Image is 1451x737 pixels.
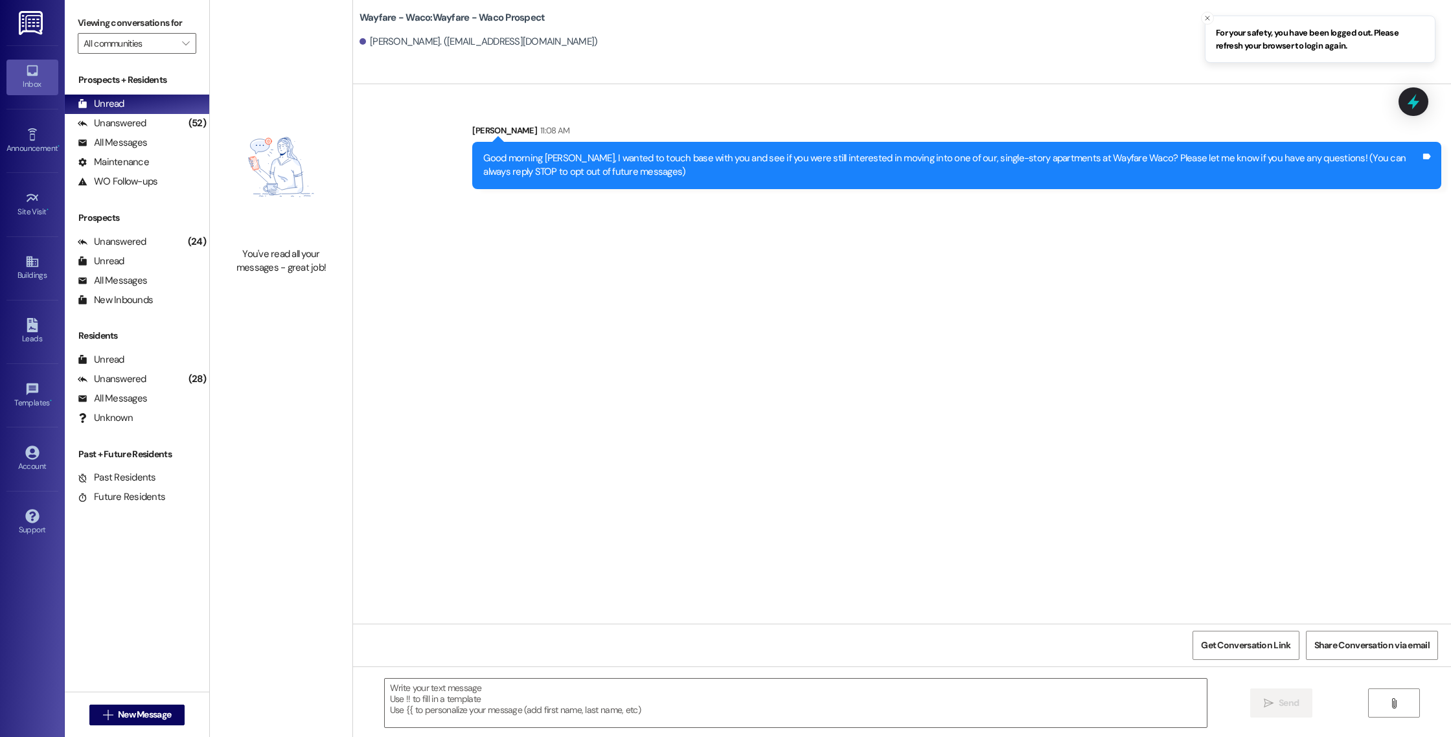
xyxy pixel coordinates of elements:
div: [PERSON_NAME] [472,124,1441,142]
i:  [1389,698,1399,709]
div: You've read all your messages - great job! [224,247,338,275]
div: Unanswered [78,117,146,130]
input: All communities [84,33,176,54]
div: Maintenance [78,155,149,169]
div: WO Follow-ups [78,175,157,188]
div: All Messages [78,274,147,288]
b: Wayfare - Waco: Wayfare - Waco Prospect [360,11,545,25]
a: Leads [6,314,58,349]
span: Share Conversation via email [1314,639,1430,652]
span: Send [1279,696,1299,710]
a: Account [6,442,58,477]
a: Site Visit • [6,187,58,222]
div: Past Residents [78,471,156,484]
div: Unanswered [78,372,146,386]
div: (28) [185,369,209,389]
div: Good morning [PERSON_NAME], I wanted to touch base with you and see if you were still interested ... [483,152,1421,179]
i:  [103,710,113,720]
div: New Inbounds [78,293,153,307]
div: Unread [78,353,124,367]
label: Viewing conversations for [78,13,196,33]
div: Unanswered [78,235,146,249]
div: Unknown [78,411,133,425]
button: New Message [89,705,185,725]
div: Prospects [65,211,209,225]
span: Get Conversation Link [1201,639,1290,652]
div: Unread [78,255,124,268]
span: • [47,205,49,214]
i:  [1264,698,1274,709]
img: empty-state [224,93,338,241]
i:  [182,38,189,49]
span: • [58,142,60,151]
div: Unread [78,97,124,111]
img: ResiDesk Logo [19,11,45,35]
span: For your safety, you have been logged out. Please refresh your browser to login again. [1216,27,1424,52]
div: Past + Future Residents [65,448,209,461]
span: • [50,396,52,405]
button: Close toast [1201,12,1214,25]
span: New Message [118,708,171,721]
button: Send [1250,688,1313,718]
a: Support [6,505,58,540]
a: Inbox [6,60,58,95]
div: Prospects + Residents [65,73,209,87]
div: Residents [65,329,209,343]
button: Share Conversation via email [1306,631,1438,660]
div: All Messages [78,136,147,150]
div: Future Residents [78,490,165,504]
button: Get Conversation Link [1193,631,1299,660]
a: Buildings [6,251,58,286]
div: 11:08 AM [537,124,570,137]
div: [PERSON_NAME]. ([EMAIL_ADDRESS][DOMAIN_NAME]) [360,35,598,49]
div: (24) [185,232,209,252]
div: All Messages [78,392,147,405]
div: (52) [185,113,209,133]
a: Templates • [6,378,58,413]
